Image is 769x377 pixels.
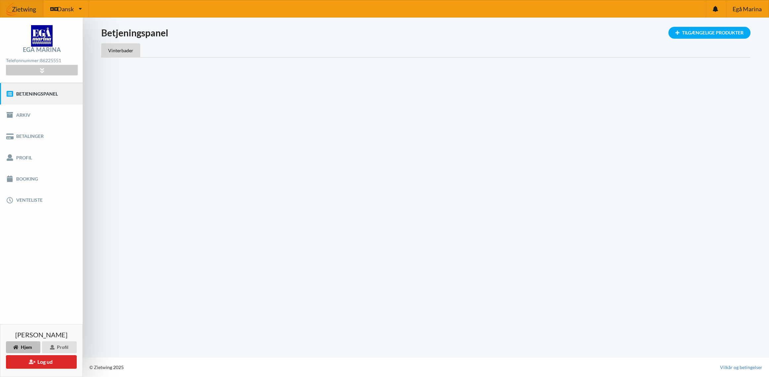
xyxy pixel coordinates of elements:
div: Vinterbader [101,43,140,57]
img: logo [31,25,53,47]
button: Log ud [6,355,77,369]
div: Egå Marina [23,47,61,53]
div: Hjem [6,341,40,353]
div: Profil [42,341,77,353]
strong: 86225551 [40,58,61,63]
div: Telefonnummer: [6,56,77,65]
div: Tilgængelige Produkter [668,27,750,39]
h1: Betjeningspanel [101,27,750,39]
span: Dansk [57,6,74,12]
a: Vilkår og betingelser [720,364,762,371]
span: [PERSON_NAME] [15,331,67,338]
span: Egå Marina [733,6,762,12]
